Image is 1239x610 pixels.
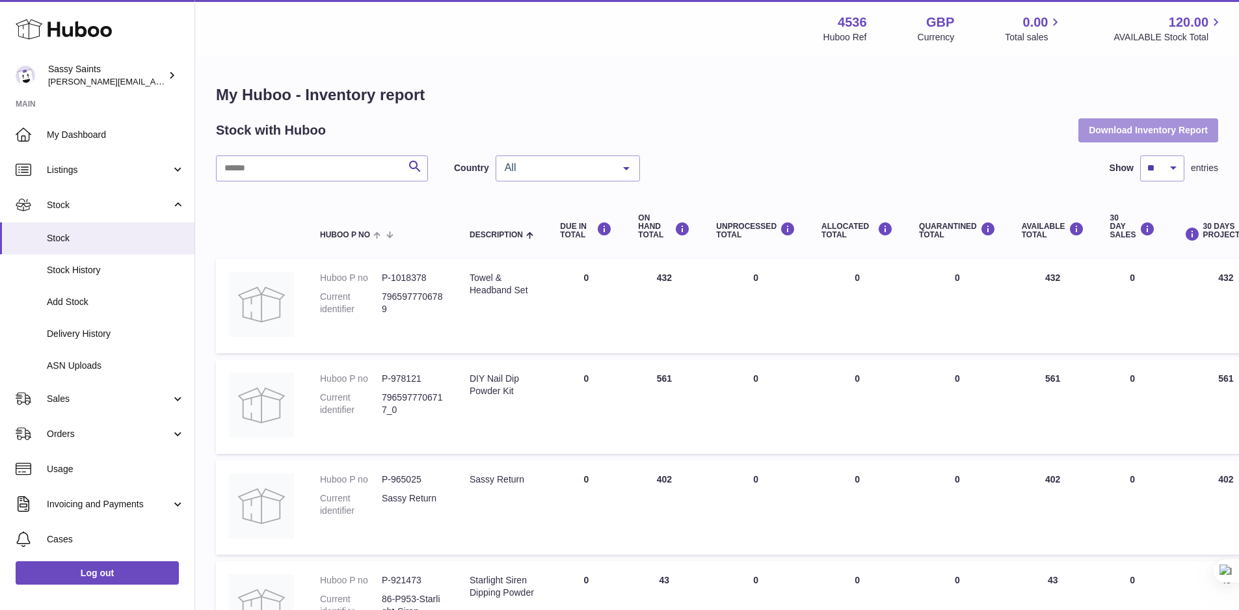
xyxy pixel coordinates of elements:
td: 0 [703,259,808,353]
span: Invoicing and Payments [47,498,171,511]
div: DUE IN TOTAL [560,222,612,239]
img: product image [229,473,294,538]
a: 0.00 Total sales [1005,14,1063,44]
h1: My Huboo - Inventory report [216,85,1218,105]
img: product image [229,272,294,337]
dd: P-978121 [382,373,444,385]
span: Total sales [1005,31,1063,44]
span: 0 [955,575,960,585]
span: Orders [47,428,171,440]
div: ALLOCATED Total [821,222,893,239]
strong: GBP [926,14,954,31]
img: ramey@sassysaints.com [16,66,35,85]
dd: P-965025 [382,473,444,486]
td: 432 [625,259,703,353]
td: 561 [625,360,703,454]
div: DIY Nail Dip Powder Kit [470,373,534,397]
span: AVAILABLE Stock Total [1113,31,1223,44]
a: Log out [16,561,179,585]
td: 0 [547,360,625,454]
div: AVAILABLE Total [1022,222,1084,239]
dt: Current identifier [320,291,382,315]
span: Stock History [47,264,185,276]
td: 0 [808,259,906,353]
div: Starlight Siren Dipping Powder [470,574,534,599]
dd: P-921473 [382,574,444,587]
span: Delivery History [47,328,185,340]
strong: 4536 [838,14,867,31]
img: product image [229,373,294,438]
span: 0.00 [1023,14,1048,31]
dd: 7965977706717_0 [382,391,444,416]
div: ON HAND Total [638,214,690,240]
dd: 7965977706789 [382,291,444,315]
div: Huboo Ref [823,31,867,44]
td: 432 [1009,259,1097,353]
span: 0 [955,272,960,283]
div: UNPROCESSED Total [716,222,795,239]
button: Download Inventory Report [1078,118,1218,142]
span: All [501,161,613,174]
div: 30 DAY SALES [1110,214,1155,240]
td: 0 [1097,259,1168,353]
dt: Huboo P no [320,373,382,385]
span: Cases [47,533,185,546]
td: 402 [1009,460,1097,555]
dt: Huboo P no [320,272,382,284]
td: 0 [547,259,625,353]
div: Sassy Return [470,473,534,486]
span: Listings [47,164,171,176]
td: 0 [808,360,906,454]
a: 120.00 AVAILABLE Stock Total [1113,14,1223,44]
span: Add Stock [47,296,185,308]
div: QUARANTINED Total [919,222,996,239]
span: ASN Uploads [47,360,185,372]
div: Towel & Headband Set [470,272,534,297]
dt: Current identifier [320,492,382,517]
span: [PERSON_NAME][EMAIL_ADDRESS][DOMAIN_NAME] [48,76,261,86]
span: Usage [47,463,185,475]
span: 0 [955,474,960,484]
td: 0 [703,360,808,454]
dd: P-1018378 [382,272,444,284]
label: Show [1110,162,1134,174]
div: Currency [918,31,955,44]
span: Huboo P no [320,231,370,239]
div: Sassy Saints [48,63,165,88]
span: Stock [47,199,171,211]
span: 0 [955,373,960,384]
td: 0 [808,460,906,555]
dt: Huboo P no [320,473,382,486]
dt: Huboo P no [320,574,382,587]
td: 402 [625,460,703,555]
td: 0 [1097,460,1168,555]
td: 0 [547,460,625,555]
dt: Current identifier [320,391,382,416]
h2: Stock with Huboo [216,122,326,139]
td: 0 [703,460,808,555]
label: Country [454,162,489,174]
dd: Sassy Return [382,492,444,517]
span: Sales [47,393,171,405]
span: Stock [47,232,185,245]
span: entries [1191,162,1218,174]
span: 120.00 [1169,14,1208,31]
span: My Dashboard [47,129,185,141]
td: 0 [1097,360,1168,454]
td: 561 [1009,360,1097,454]
span: Description [470,231,523,239]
